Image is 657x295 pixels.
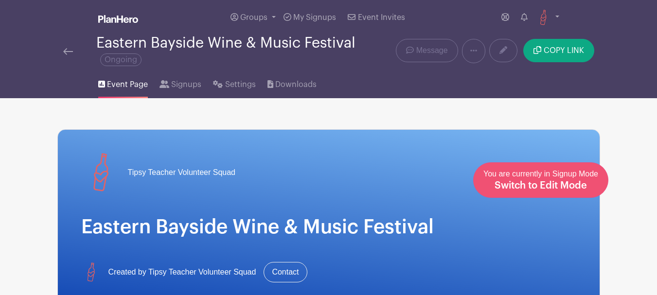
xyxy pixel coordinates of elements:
a: Downloads [267,67,317,98]
img: square%20logo.png [81,153,120,192]
span: Switch to Edit Mode [495,181,587,191]
span: Ongoing [100,53,142,66]
img: back-arrow-29a5d9b10d5bd6ae65dc969a981735edf675c4d7a1fe02e03b50dbd4ba3cdb55.svg [63,48,73,55]
img: square%20logo.png [535,10,551,25]
a: Signups [160,67,201,98]
span: Groups [240,14,267,21]
span: Created by Tipsy Teacher Volunteer Squad [108,266,256,278]
a: Settings [213,67,255,98]
span: Downloads [275,79,317,90]
span: Tipsy Teacher Volunteer Squad [128,167,235,178]
div: Eastern Bayside Wine & Music Festival [96,35,360,67]
span: Event Page [107,79,148,90]
span: You are currently in Signup Mode [483,170,598,190]
a: You are currently in Signup Mode Switch to Edit Mode [473,162,608,198]
span: Event Invites [358,14,405,21]
span: COPY LINK [544,47,584,54]
a: Contact [264,262,307,282]
button: COPY LINK [523,39,594,62]
span: Settings [225,79,256,90]
span: My Signups [293,14,336,21]
a: Event Page [98,67,148,98]
h1: Eastern Bayside Wine & Music Festival [81,215,576,239]
a: Message [396,39,458,62]
img: logo_white-6c42ec7e38ccf1d336a20a19083b03d10ae64f83f12c07503d8b9e83406b4c7d.svg [98,15,138,23]
span: Message [416,45,448,56]
img: square%20logo.png [81,262,101,282]
span: Signups [171,79,201,90]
